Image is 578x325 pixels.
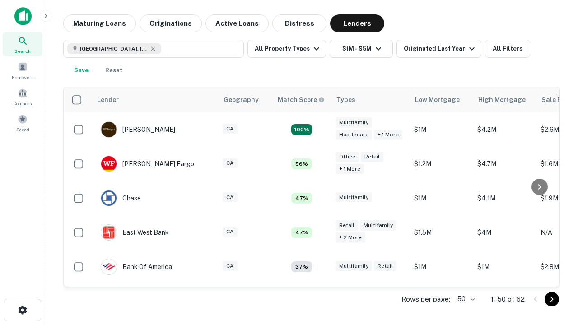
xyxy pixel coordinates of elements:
td: $4.5M [473,284,536,318]
td: $4.1M [473,181,536,215]
div: Lender [97,94,119,105]
td: $1.5M [410,215,473,250]
div: Bank Of America [101,259,172,275]
td: $1.2M [410,147,473,181]
p: 1–50 of 62 [491,294,525,305]
button: Reset [99,61,128,79]
th: Capitalize uses an advanced AI algorithm to match your search with the best lender. The match sco... [272,87,331,112]
div: [PERSON_NAME] Fargo [101,156,194,172]
td: $1M [473,250,536,284]
div: Chase [101,190,141,206]
span: Borrowers [12,74,33,81]
button: Active Loans [205,14,269,32]
div: Geography [224,94,259,105]
div: Retail [336,220,358,231]
div: CA [223,124,238,134]
button: All Filters [485,40,530,58]
div: Multifamily [336,192,372,203]
div: + 1 more [336,164,364,174]
span: Contacts [14,100,32,107]
div: Retail [361,152,383,162]
button: $1M - $5M [330,40,393,58]
div: Originated Last Year [404,43,477,54]
button: All Property Types [247,40,326,58]
th: Geography [218,87,272,112]
button: Lenders [330,14,384,32]
th: High Mortgage [473,87,536,112]
div: Matching Properties: 5, hasApolloMatch: undefined [291,193,312,204]
img: picture [101,190,117,206]
button: Go to next page [545,292,559,306]
button: Distress [272,14,326,32]
div: CA [223,192,238,203]
div: Types [336,94,355,105]
div: [PERSON_NAME] [101,121,175,138]
td: $1M [410,181,473,215]
a: Search [3,32,42,56]
a: Contacts [3,84,42,109]
div: Retail [374,261,396,271]
div: + 2 more [336,232,365,243]
td: $1M [410,250,473,284]
div: Matching Properties: 4, hasApolloMatch: undefined [291,261,312,272]
a: Borrowers [3,58,42,83]
span: Search [14,47,31,55]
div: High Mortgage [478,94,526,105]
div: Multifamily [336,117,372,128]
div: Matching Properties: 6, hasApolloMatch: undefined [291,158,312,169]
img: picture [101,225,117,240]
img: picture [101,259,117,274]
iframe: Chat Widget [533,253,578,296]
button: Save your search to get updates of matches that match your search criteria. [67,61,96,79]
div: + 1 more [374,130,402,140]
div: 50 [454,292,476,306]
img: picture [101,156,117,172]
button: [GEOGRAPHIC_DATA], [GEOGRAPHIC_DATA], [GEOGRAPHIC_DATA] [63,40,244,58]
span: Saved [16,126,29,133]
h6: Match Score [278,95,323,105]
td: $1M [410,112,473,147]
a: Saved [3,111,42,135]
td: $4M [473,215,536,250]
div: Matching Properties: 19, hasApolloMatch: undefined [291,124,312,135]
img: capitalize-icon.png [14,7,32,25]
td: $4.7M [473,147,536,181]
div: Office [336,152,359,162]
div: CA [223,158,238,168]
td: $1.4M [410,284,473,318]
div: CA [223,261,238,271]
button: Originations [140,14,202,32]
img: picture [101,122,117,137]
div: Capitalize uses an advanced AI algorithm to match your search with the best lender. The match sco... [278,95,325,105]
div: Healthcare [336,130,372,140]
button: Originated Last Year [396,40,481,58]
th: Types [331,87,410,112]
div: Matching Properties: 5, hasApolloMatch: undefined [291,227,312,238]
p: Rows per page: [401,294,450,305]
th: Low Mortgage [410,87,473,112]
td: $4.2M [473,112,536,147]
div: CA [223,227,238,237]
button: Maturing Loans [63,14,136,32]
div: Multifamily [360,220,396,231]
span: [GEOGRAPHIC_DATA], [GEOGRAPHIC_DATA], [GEOGRAPHIC_DATA] [80,45,148,53]
th: Lender [92,87,218,112]
div: East West Bank [101,224,169,241]
div: Multifamily [336,261,372,271]
div: Low Mortgage [415,94,460,105]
